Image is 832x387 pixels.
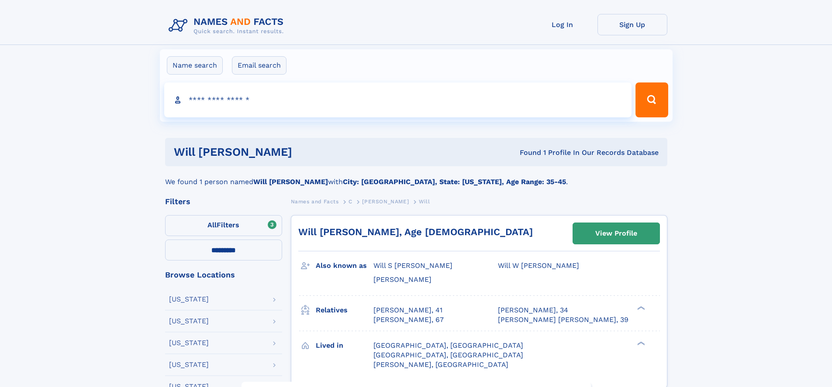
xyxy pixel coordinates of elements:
[349,196,352,207] a: C
[349,199,352,205] span: C
[635,340,646,346] div: ❯
[169,339,209,346] div: [US_STATE]
[291,196,339,207] a: Names and Facts
[232,56,287,75] label: Email search
[419,199,430,205] span: Will
[165,271,282,279] div: Browse Locations
[316,338,373,353] h3: Lived in
[373,275,432,284] span: [PERSON_NAME]
[573,223,659,244] a: View Profile
[373,261,452,270] span: Will S [PERSON_NAME]
[406,148,659,158] div: Found 1 Profile In Our Records Database
[174,147,406,158] h1: Will [PERSON_NAME]
[167,56,223,75] label: Name search
[498,261,579,270] span: Will W [PERSON_NAME]
[362,196,409,207] a: [PERSON_NAME]
[597,14,667,35] a: Sign Up
[362,199,409,205] span: [PERSON_NAME]
[207,221,217,229] span: All
[165,14,291,38] img: Logo Names and Facts
[298,226,533,237] a: Will [PERSON_NAME], Age [DEMOGRAPHIC_DATA]
[169,361,209,368] div: [US_STATE]
[635,82,668,117] button: Search Button
[316,303,373,318] h3: Relatives
[164,82,632,117] input: search input
[635,305,646,311] div: ❯
[373,360,508,369] span: [PERSON_NAME], [GEOGRAPHIC_DATA]
[528,14,597,35] a: Log In
[169,318,209,325] div: [US_STATE]
[498,305,568,315] a: [PERSON_NAME], 34
[595,223,637,243] div: View Profile
[165,166,667,187] div: We found 1 person named with .
[169,296,209,303] div: [US_STATE]
[165,198,282,205] div: Filters
[253,178,328,186] b: Will [PERSON_NAME]
[498,315,628,325] a: [PERSON_NAME] [PERSON_NAME], 39
[373,351,523,359] span: [GEOGRAPHIC_DATA], [GEOGRAPHIC_DATA]
[165,215,282,236] label: Filters
[316,258,373,273] h3: Also known as
[373,315,444,325] a: [PERSON_NAME], 67
[373,305,442,315] a: [PERSON_NAME], 41
[373,341,523,349] span: [GEOGRAPHIC_DATA], [GEOGRAPHIC_DATA]
[343,178,566,186] b: City: [GEOGRAPHIC_DATA], State: [US_STATE], Age Range: 35-45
